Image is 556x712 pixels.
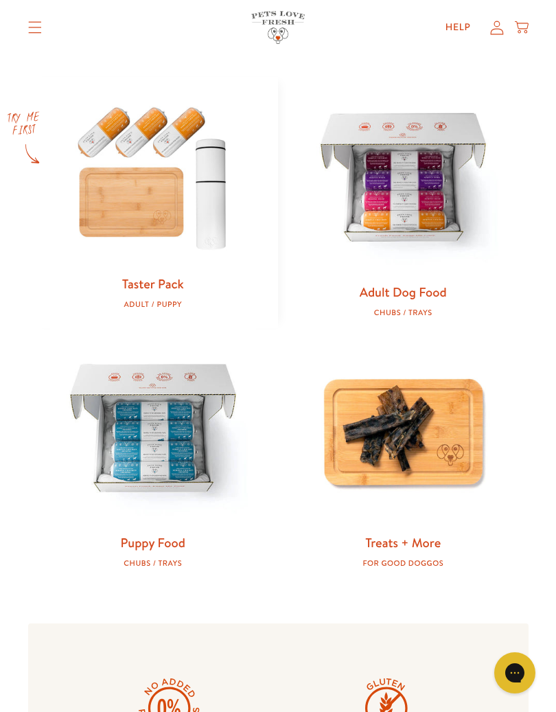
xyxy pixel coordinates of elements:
[17,10,53,45] summary: Translation missing: en.sections.header.menu
[487,647,542,698] iframe: Gorgias live chat messenger
[50,300,257,309] div: Adult / Puppy
[300,308,507,317] div: Chubs / Trays
[360,283,447,301] a: Adult Dog Food
[121,533,185,551] a: Puppy Food
[251,11,305,43] img: Pets Love Fresh
[365,533,441,551] a: Treats + More
[50,559,257,568] div: Chubs / Trays
[300,559,507,568] div: For good doggos
[435,14,482,41] a: Help
[122,275,184,292] a: Taster Pack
